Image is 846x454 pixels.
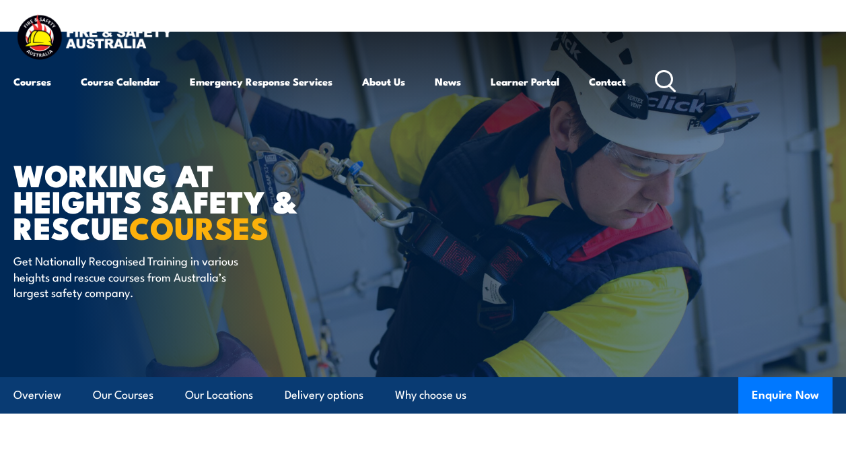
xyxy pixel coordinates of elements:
a: Overview [13,377,61,413]
a: Courses [13,65,51,98]
p: Get Nationally Recognised Training in various heights and rescue courses from Australia’s largest... [13,253,259,300]
a: Learner Portal [491,65,559,98]
a: Emergency Response Services [190,65,332,98]
a: Course Calendar [81,65,160,98]
a: Why choose us [395,377,466,413]
a: News [435,65,461,98]
a: About Us [362,65,405,98]
a: Our Courses [93,377,153,413]
strong: COURSES [129,203,269,250]
button: Enquire Now [738,377,833,414]
a: Our Locations [185,377,253,413]
a: Contact [589,65,626,98]
h1: WORKING AT HEIGHTS SAFETY & RESCUE [13,161,346,240]
a: Delivery options [285,377,363,413]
